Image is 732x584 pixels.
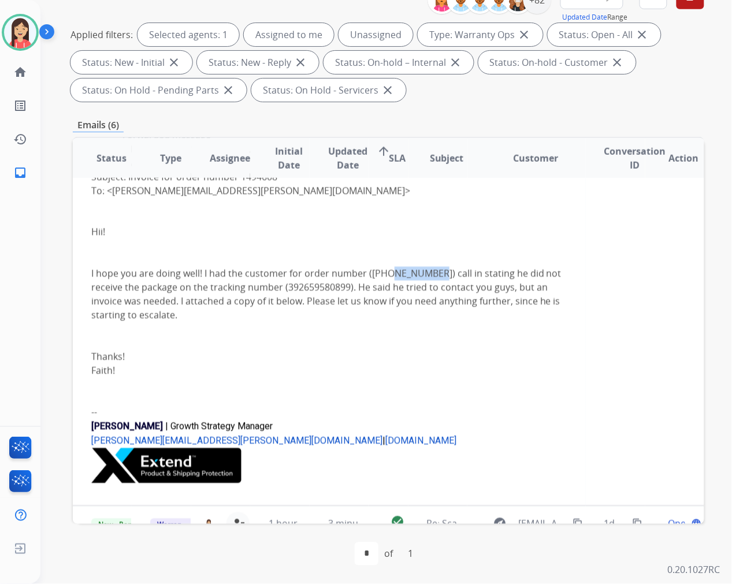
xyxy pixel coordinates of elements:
span: 3 minutes ago [328,518,390,530]
span: [PERSON_NAME] [91,421,163,432]
mat-icon: close [448,55,462,69]
span: Range [563,12,628,22]
span: New - Reply [91,519,144,531]
span: Initial Date [269,144,309,172]
div: Type: Warranty Ops [418,23,543,46]
mat-icon: check_circle [391,515,404,529]
div: Thanks! [91,350,567,364]
div: Status: New - Initial [70,51,192,74]
span: Assignee [210,151,250,165]
mat-icon: close [167,55,181,69]
div: Status: On-hold – Internal [324,51,474,74]
img: agent-avatar [205,519,213,527]
div: Selected agents: 1 [138,23,239,46]
span: Status [96,151,127,165]
p: 0.20.1027RC [668,563,720,577]
mat-icon: close [636,28,649,42]
p: Emails (6) [73,118,124,132]
div: of [384,547,393,561]
div: [PERSON_NAME] [91,101,567,487]
span: Conversation ID [604,144,666,172]
mat-icon: inbox [13,166,27,180]
span: Open [668,517,692,531]
mat-icon: close [381,83,395,97]
span: Updated Date [328,144,367,172]
a: [PERSON_NAME][EMAIL_ADDRESS][PERSON_NAME][DOMAIN_NAME] [112,184,405,197]
a: [DOMAIN_NAME] [385,436,456,447]
span: 1 hour ago [269,518,316,530]
div: Status: On Hold - Servicers [251,79,406,102]
span: Re: Scan from SACRSPC19MFP01 [427,518,568,530]
div: Status: New - Reply [197,51,319,74]
div: Assigned to me [244,23,334,46]
mat-icon: content_copy [573,519,584,529]
mat-icon: list_alt [13,99,27,113]
a: [PERSON_NAME][EMAIL_ADDRESS][PERSON_NAME][DOMAIN_NAME] [91,436,382,447]
mat-icon: explore [493,517,507,531]
mat-icon: person_remove [231,517,245,531]
mat-icon: language [692,519,702,529]
div: Unassigned [339,23,413,46]
span: [EMAIL_ADDRESS][DOMAIN_NAME] [518,517,567,531]
span: SLA [389,151,406,165]
img: iQ6_acp0Cei35eIpdn19fpCV2yQruBGzLxwHgNHsBZ4kS6-Qh_7ADYBudX4fafh1XhNk20iyNeS4lDBr-ZzbocfHwXkQfeKQS... [91,448,241,483]
span: | [91,436,456,447]
div: I hope you are doing well! I had the customer for order number ([PHONE_NUMBER]) call in stating h... [91,267,567,322]
button: Updated Date [563,13,608,22]
div: Faith! [91,364,567,378]
mat-icon: home [13,65,27,79]
div: Status: On-hold - Customer [478,51,636,74]
div: Status: Open - All [548,23,661,46]
th: Action [645,138,704,178]
mat-icon: content_copy [633,519,643,529]
span: | Growth Strategy Manager [165,421,273,432]
mat-icon: arrow_upward [377,144,391,158]
div: 1 [399,542,422,566]
span: Type [160,151,181,165]
span: Subject [430,151,464,165]
div: Hii! [91,225,567,378]
mat-icon: close [518,28,532,42]
div: Status: On Hold - Pending Parts [70,79,247,102]
img: avatar [4,16,36,49]
span: Warranty Ops [150,519,210,531]
span: Customer [513,151,558,165]
span: -- [91,406,97,419]
mat-icon: history [13,132,27,146]
mat-icon: close [611,55,625,69]
p: Applied filters: [70,28,133,42]
mat-icon: close [293,55,307,69]
mat-icon: close [221,83,235,97]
